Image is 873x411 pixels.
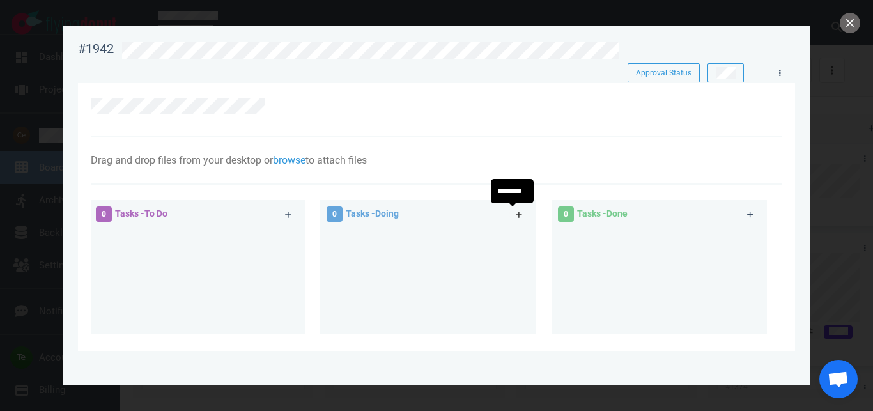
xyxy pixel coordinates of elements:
span: Tasks - Done [577,208,628,219]
a: browse [273,154,305,166]
div: #1942 [78,41,114,57]
button: close [840,13,860,33]
div: Chat abierto [819,360,858,398]
span: 0 [327,206,343,222]
span: Drag and drop files from your desktop or [91,154,273,166]
span: 0 [96,206,112,222]
span: Tasks - To Do [115,208,167,219]
button: Approval Status [628,63,700,82]
span: Tasks - Doing [346,208,399,219]
span: 0 [558,206,574,222]
span: to attach files [305,154,367,166]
